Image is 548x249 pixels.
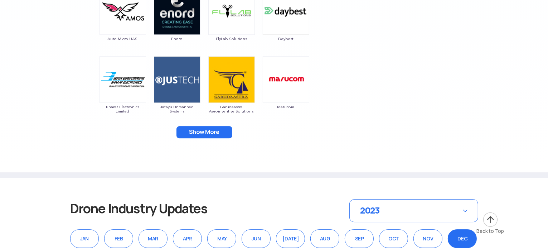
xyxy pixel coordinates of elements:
[379,229,408,248] div: OCT
[70,229,99,248] div: JAN
[310,229,339,248] div: AUG
[263,56,309,103] img: img_marucom.png
[262,76,310,109] a: Marucom
[99,76,146,113] a: Bharat Electronics Limited
[104,229,133,248] div: FEB
[360,205,380,216] span: 2023
[208,37,255,41] span: FlyLab Solutions
[413,229,442,248] div: NOV
[99,37,146,41] span: Auto Micro UAS
[99,8,146,41] a: Auto Micro UAS
[276,229,305,248] div: [DATE]
[262,37,310,41] span: Daybest
[345,229,374,248] div: SEP
[176,126,232,138] button: Show More
[154,56,200,103] img: ic_jatayu.png
[448,229,477,248] div: DEC
[482,212,498,228] img: ic_arrow-up.png
[154,8,201,41] a: Enord
[208,105,255,113] span: Garudaastra Aeroinventive Solutions
[154,105,201,113] span: Jatayu Unmanned Systems
[154,37,201,41] span: Enord
[99,105,146,113] span: Bharat Electronics Limited
[262,8,310,41] a: Daybest
[173,229,202,248] div: APR
[242,229,271,248] div: JUN
[207,229,236,248] div: MAY
[139,229,168,248] div: MAR
[100,56,146,103] img: ic_bharatelectronics.png
[154,76,201,113] a: Jatayu Unmanned Systems
[208,8,255,41] a: FlyLab Solutions
[262,105,310,109] span: Marucom
[477,228,504,235] div: Back to Top
[208,76,255,113] a: Garudaastra Aeroinventive Solutions
[208,56,255,103] img: ic_garudaastra.png
[70,199,234,218] h3: Drone Industry Updates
